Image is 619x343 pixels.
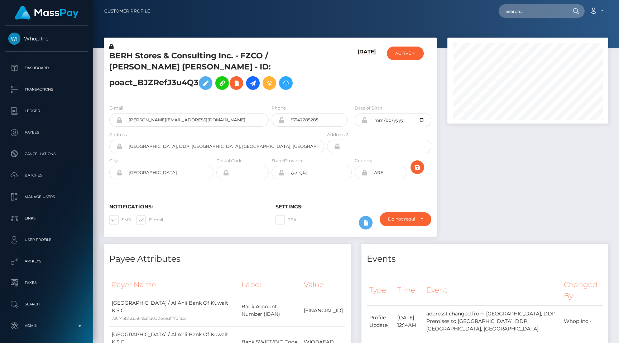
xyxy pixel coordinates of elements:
th: Event [424,275,561,305]
h6: Settings: [275,204,431,210]
h6: Notifications: [109,204,265,210]
a: Customer Profile [104,4,150,19]
img: Whop Inc [8,33,20,45]
small: 726f46f2-2a58-45af-a0d2-2ce3ff7bf3cc [112,316,186,321]
p: Taxes [8,277,85,288]
a: Taxes [5,274,88,292]
div: Do not require [388,216,415,222]
p: Search [8,299,85,310]
th: Value [301,275,345,295]
label: Phone [272,105,286,111]
p: Payees [8,127,85,138]
label: E-mail [109,105,123,111]
a: Payees [5,124,88,141]
p: Batches [8,170,85,181]
p: User Profile [8,235,85,245]
button: ACTIVE [387,47,424,60]
p: Admin [8,320,85,331]
h6: [DATE] [358,49,376,96]
th: Payer Name [109,275,239,295]
p: Manage Users [8,192,85,202]
label: Address 2 [327,131,348,138]
a: Search [5,295,88,313]
th: Time [395,275,423,305]
td: Bank Account Number (IBAN) [239,295,301,326]
span: Whop Inc [5,35,88,42]
td: [FINANCIAL_ID] [301,295,345,326]
label: Country [355,158,373,164]
a: Links [5,209,88,227]
a: Manage Users [5,188,88,206]
a: Batches [5,166,88,184]
a: API Keys [5,252,88,270]
label: City [109,158,118,164]
p: Links [8,213,85,224]
label: Address [109,131,127,138]
h4: Payee Attributes [109,253,345,265]
td: Profile Update [367,306,395,337]
th: Type [367,275,395,305]
button: Do not require [380,212,431,226]
label: 2FA [275,215,297,224]
a: Initiate Payout [246,76,260,90]
input: Search... [499,4,566,18]
p: Transactions [8,84,85,95]
h5: BERH Stores & Consulting Inc. - FZCO / [PERSON_NAME] [PERSON_NAME] - ID: poact_BJZRefJ3u4Q3 [109,50,320,93]
img: MassPay Logo [15,6,78,20]
h4: Events [367,253,603,265]
label: SMS [109,215,131,224]
label: Date of Birth [355,105,382,111]
p: API Keys [8,256,85,267]
p: Ledger [8,106,85,116]
a: Ledger [5,102,88,120]
a: User Profile [5,231,88,249]
a: Admin [5,317,88,335]
td: Whop Inc - [561,306,603,337]
p: Dashboard [8,63,85,73]
a: Dashboard [5,59,88,77]
label: E-mail [136,215,163,224]
th: Label [239,275,301,295]
a: Transactions [5,81,88,98]
td: [DATE] 12:14AM [395,306,423,337]
a: Cancellations [5,145,88,163]
label: Postal Code [216,158,243,164]
td: address1 changed from [GEOGRAPHIC_DATA], DDP, Premises to [GEOGRAPHIC_DATA], DDP, [GEOGRAPHIC_DAT... [424,306,561,337]
td: [GEOGRAPHIC_DATA] / Al Ahli Bank Of Kuwait K.S.C. [109,295,239,326]
th: Changed By [561,275,603,305]
p: Cancellations [8,149,85,159]
label: State/Province [272,158,303,164]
